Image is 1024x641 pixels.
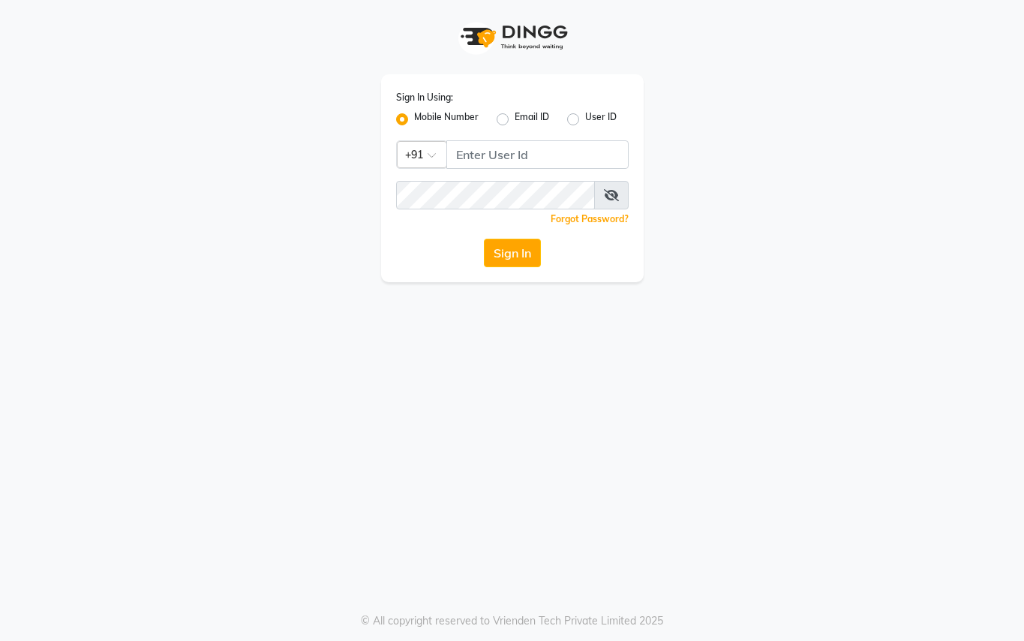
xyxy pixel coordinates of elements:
[396,91,453,104] label: Sign In Using:
[446,140,629,169] input: Username
[414,110,479,128] label: Mobile Number
[551,213,629,224] a: Forgot Password?
[484,239,541,267] button: Sign In
[585,110,617,128] label: User ID
[396,181,595,209] input: Username
[515,110,549,128] label: Email ID
[452,15,572,59] img: logo1.svg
